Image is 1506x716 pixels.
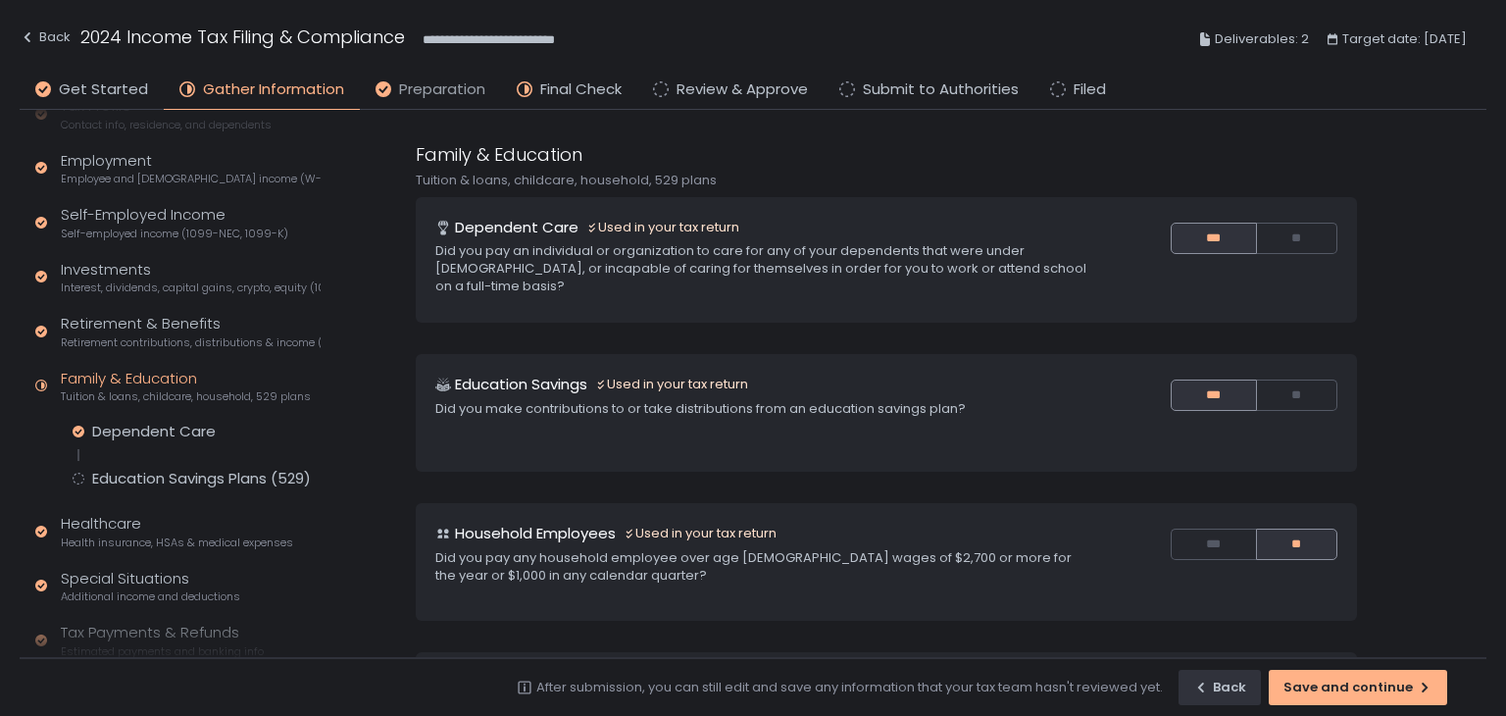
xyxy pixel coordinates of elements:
[677,78,808,101] span: Review & Approve
[61,644,264,659] span: Estimated payments and banking info
[61,313,321,350] div: Retirement & Benefits
[61,281,321,295] span: Interest, dividends, capital gains, crypto, equity (1099s, K-1s)
[61,118,272,132] span: Contact info, residence, and dependents
[540,78,622,101] span: Final Check
[416,141,582,168] h1: Family & Education
[624,525,777,542] div: Used in your tax return
[61,172,321,186] span: Employee and [DEMOGRAPHIC_DATA] income (W-2s)
[1215,27,1309,51] span: Deliverables: 2
[61,536,293,550] span: Health insurance, HSAs & medical expenses
[1074,78,1106,101] span: Filed
[61,368,311,405] div: Family & Education
[61,389,311,404] span: Tuition & loans, childcare, household, 529 plans
[455,523,616,545] h1: Household Employees
[1269,670,1447,705] button: Save and continue
[61,95,272,132] div: Tax Profile
[1283,679,1432,696] div: Save and continue
[20,26,71,49] div: Back
[80,24,405,50] h1: 2024 Income Tax Filing & Compliance
[536,679,1163,696] div: After submission, you can still edit and save any information that your tax team hasn't reviewed ...
[1193,679,1246,696] div: Back
[399,78,485,101] span: Preparation
[61,335,321,350] span: Retirement contributions, distributions & income (1099-R, 5498)
[59,78,148,101] span: Get Started
[61,204,288,241] div: Self-Employed Income
[1342,27,1467,51] span: Target date: [DATE]
[61,227,288,241] span: Self-employed income (1099-NEC, 1099-K)
[61,259,321,296] div: Investments
[92,422,216,441] div: Dependent Care
[61,568,240,605] div: Special Situations
[435,242,1092,295] div: Did you pay an individual or organization to care for any of your dependents that were under [DEM...
[92,469,311,488] div: Education Savings Plans (529)
[595,376,748,393] div: Used in your tax return
[586,219,739,236] div: Used in your tax return
[1179,670,1261,705] button: Back
[61,150,321,187] div: Employment
[416,172,1357,189] div: Tuition & loans, childcare, household, 529 plans
[435,549,1092,585] div: Did you pay any household employee over age [DEMOGRAPHIC_DATA] wages of $2,700 or more for the ye...
[455,217,578,239] h1: Dependent Care
[61,513,293,550] div: Healthcare
[435,400,1092,418] div: Did you make contributions to or take distributions from an education savings plan?
[203,78,344,101] span: Gather Information
[61,622,264,659] div: Tax Payments & Refunds
[863,78,1019,101] span: Submit to Authorities
[61,589,240,604] span: Additional income and deductions
[455,374,587,396] h1: Education Savings
[20,24,71,56] button: Back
